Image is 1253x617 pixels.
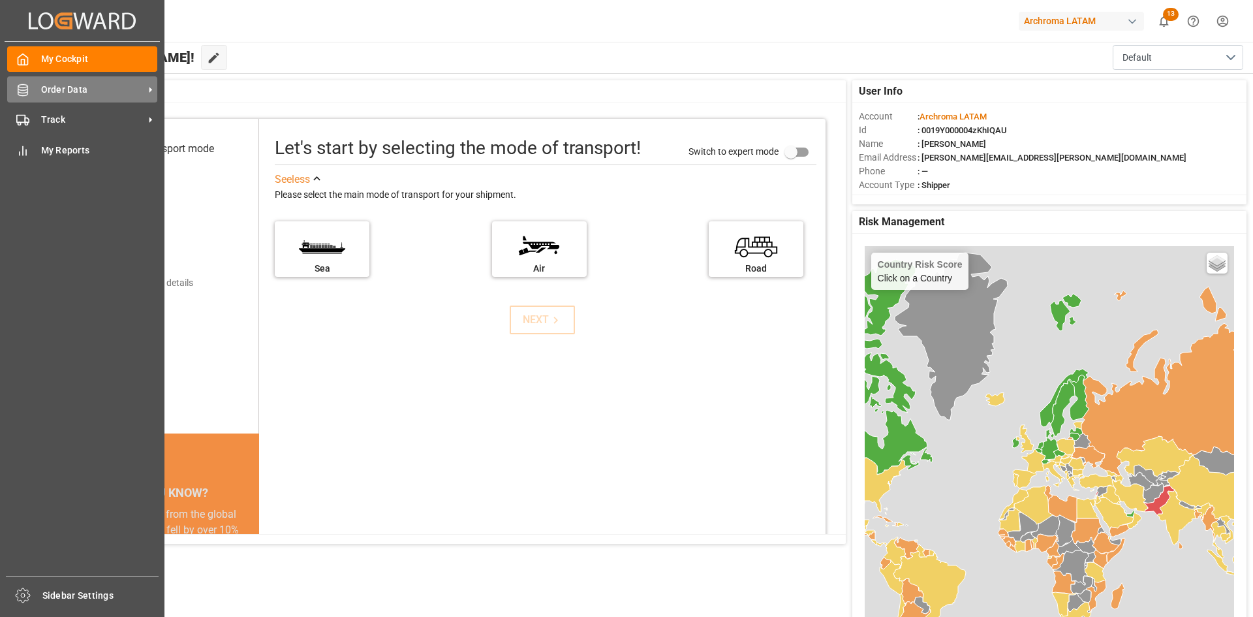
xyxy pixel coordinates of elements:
span: 13 [1163,8,1179,21]
div: Air [499,262,580,276]
span: : [918,112,987,121]
span: : — [918,166,928,176]
button: Archroma LATAM [1019,8,1149,33]
div: NEXT [523,312,563,328]
span: Risk Management [859,214,944,230]
span: Phone [859,165,918,178]
a: My Cockpit [7,46,157,72]
a: My Reports [7,137,157,163]
span: : Shipper [918,180,950,190]
h4: Country Risk Score [878,259,963,270]
span: Track [41,113,144,127]
button: next slide / item [241,507,259,585]
div: Road [715,262,797,276]
span: Email Address [859,151,918,165]
span: : 0019Y000004zKhIQAU [918,125,1007,135]
span: Account [859,110,918,123]
span: Hello [PERSON_NAME]! [54,45,194,70]
span: My Reports [41,144,158,157]
span: : [PERSON_NAME] [918,139,986,149]
div: Please select the main mode of transport for your shipment. [275,187,816,203]
span: Switch to expert mode [688,146,779,156]
div: See less [275,172,310,187]
div: Let's start by selecting the mode of transport! [275,134,641,162]
span: Account Type [859,178,918,192]
span: Archroma LATAM [920,112,987,121]
div: Sea [281,262,363,276]
span: Order Data [41,83,144,97]
div: Archroma LATAM [1019,12,1144,31]
span: Sidebar Settings [42,589,159,603]
span: Default [1122,51,1152,65]
span: : [PERSON_NAME][EMAIL_ADDRESS][PERSON_NAME][DOMAIN_NAME] [918,153,1186,163]
span: User Info [859,84,903,99]
span: Name [859,137,918,151]
button: open menu [1113,45,1243,70]
button: Help Center [1179,7,1208,36]
div: CO2 emissions from the global transport sector fell by over 10% in [DATE] (International Energy A... [86,507,243,569]
a: Layers [1207,253,1228,274]
button: NEXT [510,306,575,334]
span: My Cockpit [41,52,158,66]
div: DID YOU KNOW? [70,479,259,507]
span: Id [859,123,918,137]
button: show 13 new notifications [1149,7,1179,36]
div: Click on a Country [878,259,963,283]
